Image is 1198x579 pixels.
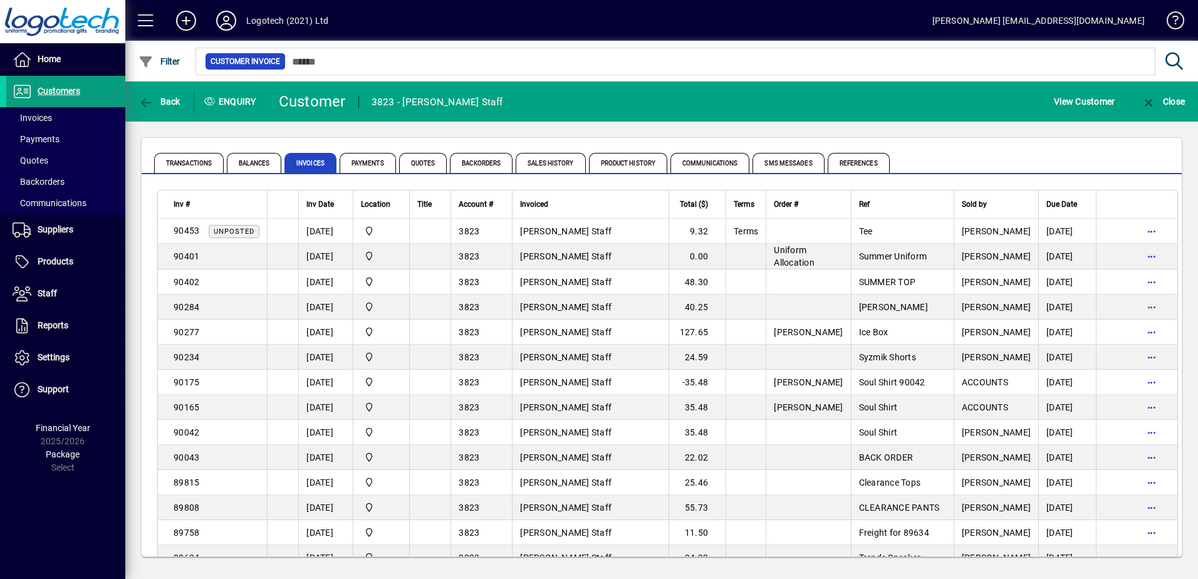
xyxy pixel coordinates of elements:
[932,11,1145,31] div: [PERSON_NAME] [EMAIL_ADDRESS][DOMAIN_NAME]
[669,345,726,370] td: 24.59
[774,197,843,211] div: Order #
[669,370,726,395] td: -35.48
[6,342,125,373] a: Settings
[962,302,1031,312] span: [PERSON_NAME]
[1142,221,1162,241] button: More options
[361,425,402,439] span: Central
[174,277,199,287] span: 90402
[520,477,612,488] span: [PERSON_NAME] Staff
[962,402,1008,412] span: ACCOUNTS
[174,528,199,538] span: 89758
[361,451,402,464] span: Central
[962,197,987,211] span: Sold by
[6,246,125,278] a: Products
[361,526,402,540] span: Central
[1142,447,1162,467] button: More options
[38,54,61,64] span: Home
[459,197,493,211] span: Account #
[859,226,873,236] span: Tee
[859,352,916,362] span: Syzmik Shorts
[669,445,726,470] td: 22.02
[38,320,68,330] span: Reports
[774,402,843,412] span: [PERSON_NAME]
[6,374,125,405] a: Support
[1038,495,1096,520] td: [DATE]
[36,423,90,433] span: Financial Year
[859,402,898,412] span: Soul Shirt
[298,470,353,495] td: [DATE]
[520,377,612,387] span: [PERSON_NAME] Staff
[166,9,206,32] button: Add
[734,226,758,236] span: Terms
[298,445,353,470] td: [DATE]
[774,327,843,337] span: [PERSON_NAME]
[6,192,125,214] a: Communications
[298,545,353,570] td: [DATE]
[1038,370,1096,395] td: [DATE]
[361,249,402,263] span: Central
[520,327,612,337] span: [PERSON_NAME] Staff
[669,219,726,244] td: 9.32
[306,197,334,211] span: Inv Date
[669,295,726,320] td: 40.25
[13,198,86,208] span: Communications
[859,197,870,211] span: Ref
[6,278,125,310] a: Staff
[669,470,726,495] td: 25.46
[38,384,69,394] span: Support
[298,345,353,370] td: [DATE]
[1141,96,1185,107] span: Close
[38,256,73,266] span: Products
[361,300,402,314] span: Central
[174,251,199,261] span: 90401
[669,395,726,420] td: 35.48
[174,352,199,362] span: 90234
[459,302,479,312] span: 3823
[669,520,726,545] td: 11.50
[859,427,898,437] span: Soul Shirt
[1142,272,1162,292] button: More options
[174,226,199,236] span: 90453
[1142,548,1162,568] button: More options
[298,520,353,545] td: [DATE]
[174,402,199,412] span: 90165
[174,452,199,462] span: 90043
[138,96,180,107] span: Back
[227,153,281,173] span: Balances
[361,224,402,238] span: Central
[298,495,353,520] td: [DATE]
[962,352,1031,362] span: [PERSON_NAME]
[962,251,1031,261] span: [PERSON_NAME]
[6,171,125,192] a: Backorders
[669,320,726,345] td: 127.65
[962,277,1031,287] span: [PERSON_NAME]
[6,214,125,246] a: Suppliers
[174,302,199,312] span: 90284
[1142,422,1162,442] button: More options
[962,477,1031,488] span: [PERSON_NAME]
[214,227,254,236] span: Unposted
[1046,197,1077,211] span: Due Date
[38,352,70,362] span: Settings
[372,92,503,112] div: 3823 - [PERSON_NAME] Staff
[246,11,328,31] div: Logotech (2021) Ltd
[361,197,390,211] span: Location
[450,153,513,173] span: Backorders
[962,427,1031,437] span: [PERSON_NAME]
[399,153,447,173] span: Quotes
[669,495,726,520] td: 55.73
[279,91,346,112] div: Customer
[361,350,402,364] span: Central
[298,295,353,320] td: [DATE]
[361,375,402,389] span: Central
[154,153,224,173] span: Transactions
[1157,3,1182,43] a: Knowledge Base
[174,477,199,488] span: 89815
[520,197,661,211] div: Invoiced
[135,90,184,113] button: Back
[670,153,749,173] span: Communications
[13,113,52,123] span: Invoices
[459,327,479,337] span: 3823
[6,107,125,128] a: Invoices
[1054,91,1115,112] span: View Customer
